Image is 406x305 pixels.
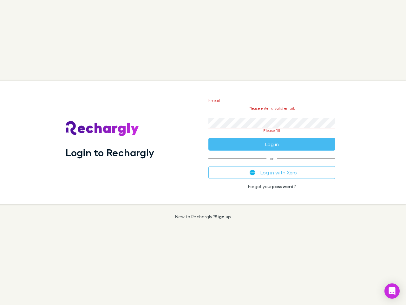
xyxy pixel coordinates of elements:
div: Open Intercom Messenger [384,283,400,299]
button: Log in [208,138,335,151]
h1: Login to Rechargly [66,146,154,159]
img: Xero's logo [250,170,255,175]
p: Please enter a valid email. [208,106,335,111]
a: Sign up [215,214,231,219]
p: New to Rechargly? [175,214,231,219]
p: Forgot your ? [208,184,335,189]
p: Please fill [208,128,335,133]
img: Rechargly's Logo [66,121,139,136]
button: Log in with Xero [208,166,335,179]
a: password [272,184,293,189]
